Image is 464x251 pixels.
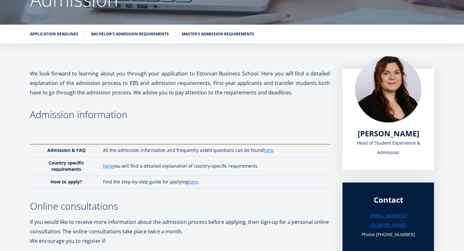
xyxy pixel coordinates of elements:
[30,110,330,119] h3: Admission information
[355,138,421,157] div: Head of Student Experience & Admission
[49,160,84,172] strong: Country specific requirements
[355,195,421,205] div: Contact
[355,230,421,239] h3: Phone [PHONE_NUMBER]
[30,236,330,246] p: We encourage you to register if:
[355,56,421,123] img: liina reimann
[30,31,78,37] a: Application deadlines
[100,144,330,157] td: All the admission information and frequently asked questions can be found .
[100,157,330,176] td: you will find a detailed explanation of country-specific requirements
[358,129,419,138] a: [PERSON_NAME]
[103,179,324,185] p: Find the step-by-step guide for applying .
[91,31,169,37] a: Bachelor's admission requirements
[355,211,421,230] a: [EMAIL_ADDRESS][DOMAIN_NAME]
[30,201,330,211] h3: Online consultations
[30,217,330,236] p: If you would like to receive more information about the admission process before applying, then s...
[30,69,330,97] p: We look forward to learning about you through your application to Estonian Business School. Here ...
[51,179,82,185] strong: How to apply?
[188,179,198,185] a: here
[103,163,113,169] a: Here
[47,147,86,153] strong: Admission & FAQ
[358,128,419,139] span: [PERSON_NAME]
[264,147,273,153] a: here
[182,31,254,37] a: Master's admission requirements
